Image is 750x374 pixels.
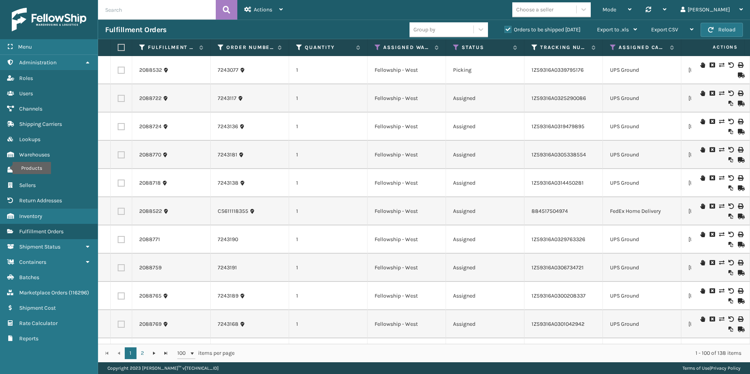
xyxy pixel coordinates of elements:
a: Privacy Policy [711,365,741,371]
i: Mark as Shipped [738,73,743,78]
td: Assigned [446,84,524,113]
i: Reoptimize [728,129,733,134]
i: Mark as Shipped [738,242,743,247]
i: Reoptimize [728,101,733,106]
a: Go to the next page [148,347,160,359]
label: Fulfillment Order Id [148,44,195,51]
td: Fellowship - West [368,141,446,169]
i: Print Label [738,175,743,181]
i: Reoptimize [728,298,733,304]
i: Mark as Shipped [738,298,743,304]
span: ( 116296 ) [69,289,89,296]
i: Mark as Shipped [738,214,743,219]
a: 7243181 [218,151,237,159]
i: Reoptimize [728,185,733,191]
i: Print Label [738,316,743,322]
td: Fellowship - West [368,254,446,282]
a: 2088771 [139,236,160,243]
label: Assigned Warehouse [383,44,431,51]
i: Mark as Shipped [738,129,743,134]
i: Mark as Shipped [738,101,743,106]
label: Tracking Number [540,44,588,51]
i: Cancel Fulfillment Order [710,62,714,68]
i: Cancel Fulfillment Order [710,175,714,181]
i: Change shipping [719,175,724,181]
i: Change shipping [719,203,724,209]
label: Assigned Carrier Service [619,44,666,51]
i: Change shipping [719,119,724,124]
div: Choose a seller [516,5,553,14]
td: 1 [289,310,368,338]
i: On Hold [700,62,705,68]
div: 1 - 100 of 138 items [246,349,741,357]
td: Assigned [446,113,524,141]
a: 1Z59316A0314450281 [532,180,584,186]
i: Print Label [738,147,743,153]
i: Change shipping [719,91,724,96]
i: Reoptimize [728,270,733,276]
a: 7243191 [218,264,237,272]
i: Cancel Fulfillment Order [710,232,714,237]
span: Containers [19,259,46,265]
a: 1Z59316A0339795176 [532,67,584,73]
span: Channels [19,105,42,112]
span: Shipment Cost [19,305,56,311]
a: 7243138 [218,179,238,187]
i: Mark as Shipped [738,270,743,276]
a: 2088532 [139,66,162,74]
td: UPS Ground [603,56,681,84]
td: 1 [289,169,368,197]
span: items per page [177,347,235,359]
i: Void Label [728,147,733,153]
i: Change shipping [719,62,724,68]
i: Change shipping [719,260,724,265]
span: Return Addresses [19,197,62,204]
span: Lookups [19,136,40,143]
i: Cancel Fulfillment Order [710,260,714,265]
label: Orders to be shipped [DATE] [504,26,581,33]
a: 7243077 [218,66,238,74]
span: Menu [18,44,32,50]
i: On Hold [700,316,705,322]
i: Cancel Fulfillment Order [710,203,714,209]
i: Print Label [738,260,743,265]
img: logo [12,8,86,31]
span: Warehouses [19,151,50,158]
label: Status [462,44,509,51]
i: Void Label [728,119,733,124]
td: UPS Ground [603,254,681,282]
span: Marketplace Orders [19,289,67,296]
a: 2088770 [139,151,161,159]
i: On Hold [700,288,705,294]
span: Mode [603,6,616,13]
td: Fellowship - West [368,282,446,310]
a: CS611118355 [218,207,248,215]
i: Void Label [728,62,733,68]
span: Fulfillment Orders [19,228,64,235]
td: 1 [289,254,368,282]
span: Roles [19,75,33,82]
i: Void Label [728,175,733,181]
td: UPS Ground [603,169,681,197]
a: 1Z59316A0300208337 [532,292,586,299]
td: 1 [289,225,368,254]
td: Fellowship - West [368,310,446,338]
span: 100 [177,349,189,357]
a: 1 [125,347,137,359]
td: 1 [289,282,368,310]
i: Void Label [728,260,733,265]
a: 7243117 [218,94,237,102]
button: Reload [701,23,743,37]
i: On Hold [700,232,705,237]
td: Assigned [446,197,524,225]
a: 7243189 [218,292,238,300]
td: 1 [289,113,368,141]
td: 1 [289,141,368,169]
a: Terms of Use [683,365,710,371]
td: 1 [289,56,368,84]
td: Fellowship - West [368,197,446,225]
a: 1Z59316A0306734721 [532,264,584,271]
a: 2088722 [139,94,162,102]
td: Fellowship - West [368,225,446,254]
a: 1Z59316A0329763326 [532,236,585,243]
